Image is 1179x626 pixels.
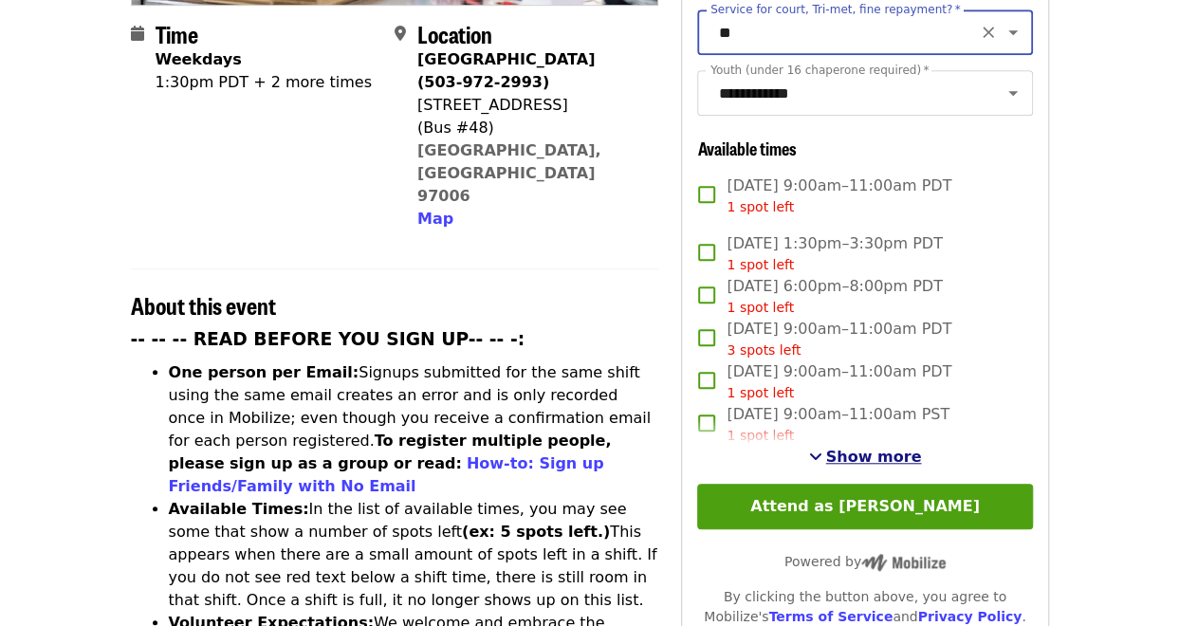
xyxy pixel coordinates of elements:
[169,363,359,381] strong: One person per Email:
[417,141,601,205] a: [GEOGRAPHIC_DATA], [GEOGRAPHIC_DATA] 97006
[131,329,525,349] strong: -- -- -- READ BEFORE YOU SIGN UP-- -- -:
[1000,19,1026,46] button: Open
[1000,80,1026,106] button: Open
[727,257,794,272] span: 1 spot left
[417,50,595,91] strong: [GEOGRAPHIC_DATA] (503-972-2993)
[727,175,951,217] span: [DATE] 9:00am–11:00am PDT
[727,199,794,214] span: 1 spot left
[156,17,198,50] span: Time
[727,300,794,315] span: 1 spot left
[131,288,276,322] span: About this event
[417,208,453,230] button: Map
[156,71,372,94] div: 1:30pm PDT + 2 more times
[417,210,453,228] span: Map
[169,498,659,612] li: In the list of available times, you may see some that show a number of spots left This appears wh...
[917,609,1022,624] a: Privacy Policy
[727,428,794,443] span: 1 spot left
[697,136,796,160] span: Available times
[417,17,492,50] span: Location
[156,50,242,68] strong: Weekdays
[727,275,942,318] span: [DATE] 6:00pm–8:00pm PDT
[697,484,1032,529] button: Attend as [PERSON_NAME]
[131,25,144,43] i: calendar icon
[710,64,929,76] label: Youth (under 16 chaperone required)
[727,342,801,358] span: 3 spots left
[727,385,794,400] span: 1 spot left
[727,360,951,403] span: [DATE] 9:00am–11:00am PDT
[727,232,942,275] span: [DATE] 1:30pm–3:30pm PDT
[462,523,610,541] strong: (ex: 5 spots left.)
[809,446,922,469] button: See more timeslots
[768,609,893,624] a: Terms of Service
[169,432,612,472] strong: To register multiple people, please sign up as a group or read:
[169,454,604,495] a: How-to: Sign up Friends/Family with No Email
[169,500,309,518] strong: Available Times:
[395,25,406,43] i: map-marker-alt icon
[417,117,643,139] div: (Bus #48)
[826,448,922,466] span: Show more
[417,94,643,117] div: [STREET_ADDRESS]
[169,361,659,498] li: Signups submitted for the same shift using the same email creates an error and is only recorded o...
[710,4,961,15] label: Service for court, Tri-met, fine repayment?
[975,19,1002,46] button: Clear
[727,318,951,360] span: [DATE] 9:00am–11:00am PDT
[861,554,946,571] img: Powered by Mobilize
[784,554,946,569] span: Powered by
[727,403,949,446] span: [DATE] 9:00am–11:00am PST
